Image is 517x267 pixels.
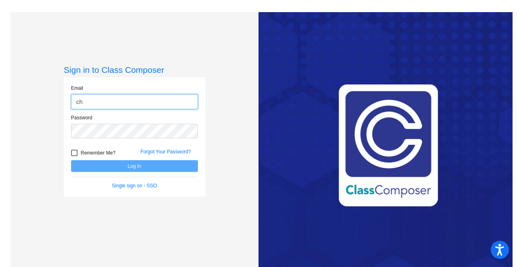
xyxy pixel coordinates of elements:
[71,85,83,92] label: Email
[71,160,198,172] button: Log In
[64,65,205,75] h3: Sign in to Class Composer
[81,148,116,158] span: Remember Me?
[112,183,157,189] a: Single sign on - SSO
[71,114,92,121] label: Password
[141,149,191,155] a: Forgot Your Password?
